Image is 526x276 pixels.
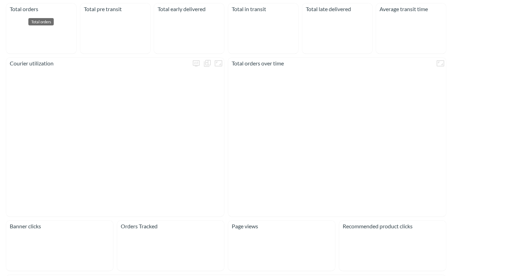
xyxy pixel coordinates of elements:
p: Total orders [6,5,76,13]
p: Total early delivered [154,5,224,13]
p: Average transit time [376,5,446,13]
p: Banner clicks [6,222,113,230]
p: Total pre transit [80,5,150,13]
p: Total orders over time [228,59,435,68]
p: Orders Tracked [117,222,224,230]
button: Fullscreen [435,58,446,69]
div: Total orders [29,18,54,25]
p: Total in transit [228,5,298,13]
p: Total late delivered [302,5,372,13]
